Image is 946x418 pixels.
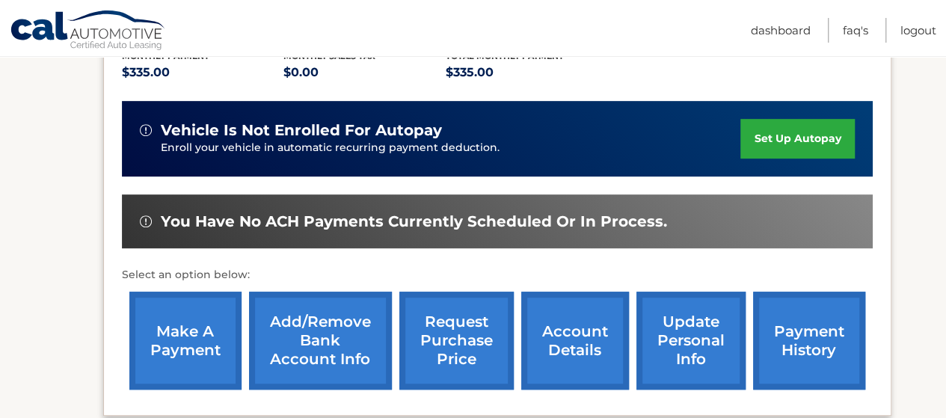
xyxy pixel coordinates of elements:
a: request purchase price [399,292,514,390]
a: Add/Remove bank account info [249,292,392,390]
span: You have no ACH payments currently scheduled or in process. [161,212,667,231]
img: alert-white.svg [140,124,152,136]
img: alert-white.svg [140,215,152,227]
a: Logout [900,18,936,43]
a: set up autopay [740,119,854,159]
p: $335.00 [446,62,608,83]
span: vehicle is not enrolled for autopay [161,121,442,140]
p: $0.00 [283,62,446,83]
a: payment history [753,292,865,390]
a: make a payment [129,292,242,390]
p: Select an option below: [122,266,873,284]
a: Dashboard [751,18,811,43]
a: Cal Automotive [10,10,167,53]
a: update personal info [636,292,746,390]
a: FAQ's [843,18,868,43]
p: Enroll your vehicle in automatic recurring payment deduction. [161,140,741,156]
p: $335.00 [122,62,284,83]
a: account details [521,292,629,390]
